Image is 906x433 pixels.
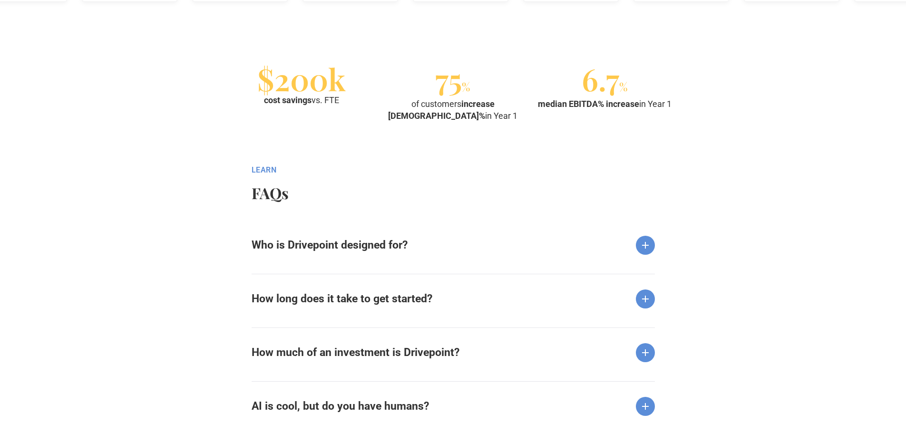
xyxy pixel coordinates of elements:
[264,94,339,106] div: vs. FTE
[252,184,617,202] h2: FAQs
[538,98,672,110] div: in Year 1
[257,67,346,90] div: $200k
[582,58,619,99] span: 6.7
[252,239,408,251] strong: Who is Drivepoint designed for?
[252,400,429,413] strong: AI is cool, but do you have humans?
[538,99,639,109] strong: median EBITDA% increase
[435,58,462,99] span: 75
[388,99,495,121] strong: increase [DEMOGRAPHIC_DATA]%
[462,79,470,94] span: %
[264,95,312,105] strong: cost savings
[252,292,432,305] strong: How long does it take to get started?
[252,165,617,175] div: Learn
[619,79,628,94] span: %
[735,323,906,433] iframe: Chat Widget
[252,346,459,359] strong: How much of an investment is Drivepoint?
[381,98,525,122] div: of customers in Year 1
